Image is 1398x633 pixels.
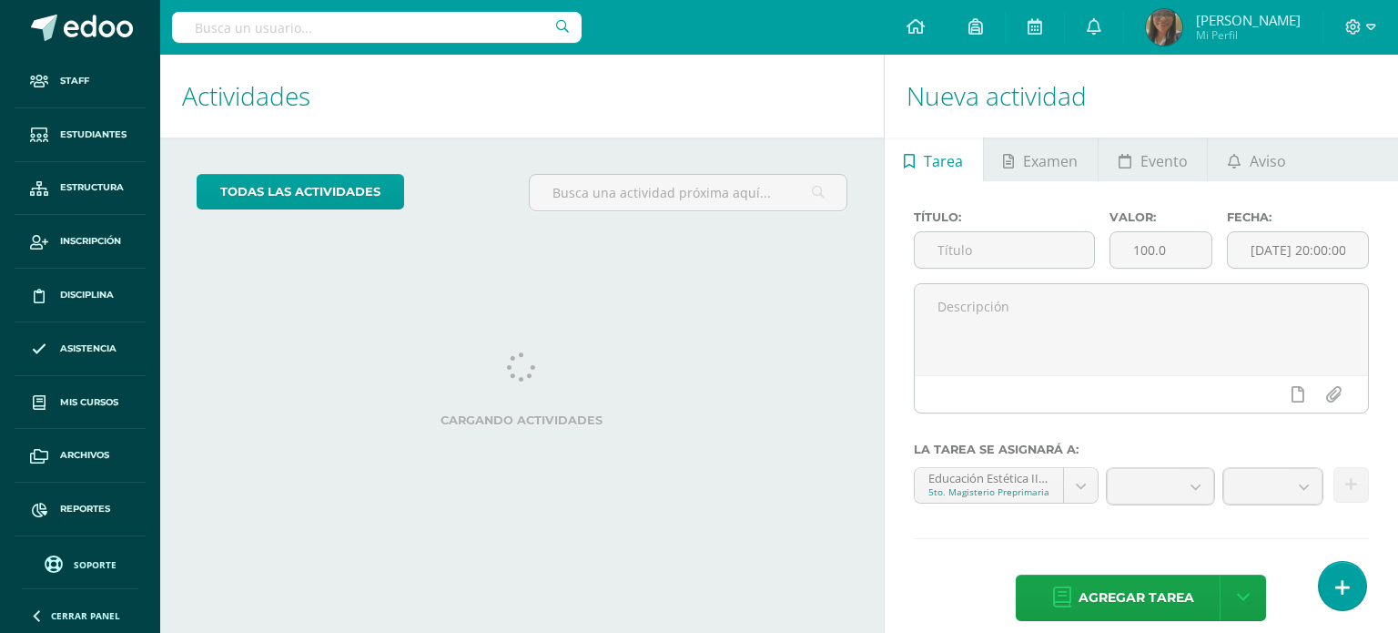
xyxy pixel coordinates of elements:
a: Disciplina [15,269,146,322]
a: Evento [1099,138,1207,181]
h1: Nueva actividad [907,55,1376,138]
span: Disciplina [60,288,114,302]
span: Aviso [1250,139,1286,183]
a: Staff [15,55,146,108]
a: Mis cursos [15,376,146,430]
label: Cargando actividades [197,413,847,427]
input: Puntos máximos [1110,232,1211,268]
a: Asistencia [15,322,146,376]
img: d98bf3c1f642bb0fd1b79fad2feefc7b.png [1146,9,1182,46]
a: Reportes [15,483,146,536]
a: Educación Estética II 'compound--Educación Estética II'5to. Magisterio Preprimaria Magisterio [915,468,1099,503]
a: todas las Actividades [197,174,404,209]
a: Estudiantes [15,108,146,162]
a: Inscripción [15,215,146,269]
span: Staff [60,74,89,88]
span: Estudiantes [60,128,127,142]
input: Título [915,232,1094,268]
span: Reportes [60,502,110,516]
div: Educación Estética II 'compound--Educación Estética II' [928,468,1050,485]
label: Fecha: [1227,210,1369,224]
a: Soporte [22,551,138,576]
span: Inscripción [60,234,121,249]
h1: Actividades [182,55,862,138]
a: Examen [984,138,1098,181]
input: Busca una actividad próxima aquí... [530,175,846,210]
span: Cerrar panel [51,609,120,622]
div: 5to. Magisterio Preprimaria Magisterio [928,485,1050,498]
span: [PERSON_NAME] [1196,11,1301,29]
label: Título: [914,210,1095,224]
a: Estructura [15,162,146,216]
input: Fecha de entrega [1228,232,1368,268]
span: Archivos [60,448,109,463]
label: La tarea se asignará a: [914,443,1369,456]
a: Aviso [1208,138,1305,181]
span: Tarea [924,139,963,183]
span: Agregar tarea [1079,576,1194,620]
label: Valor: [1109,210,1212,224]
span: Evento [1140,139,1188,183]
input: Busca un usuario... [172,12,582,43]
a: Tarea [885,138,983,181]
span: Estructura [60,180,124,195]
span: Asistencia [60,342,116,356]
span: Examen [1023,139,1078,183]
span: Mis cursos [60,395,118,410]
span: Mi Perfil [1196,27,1301,43]
a: Archivos [15,429,146,483]
span: Soporte [74,558,116,571]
